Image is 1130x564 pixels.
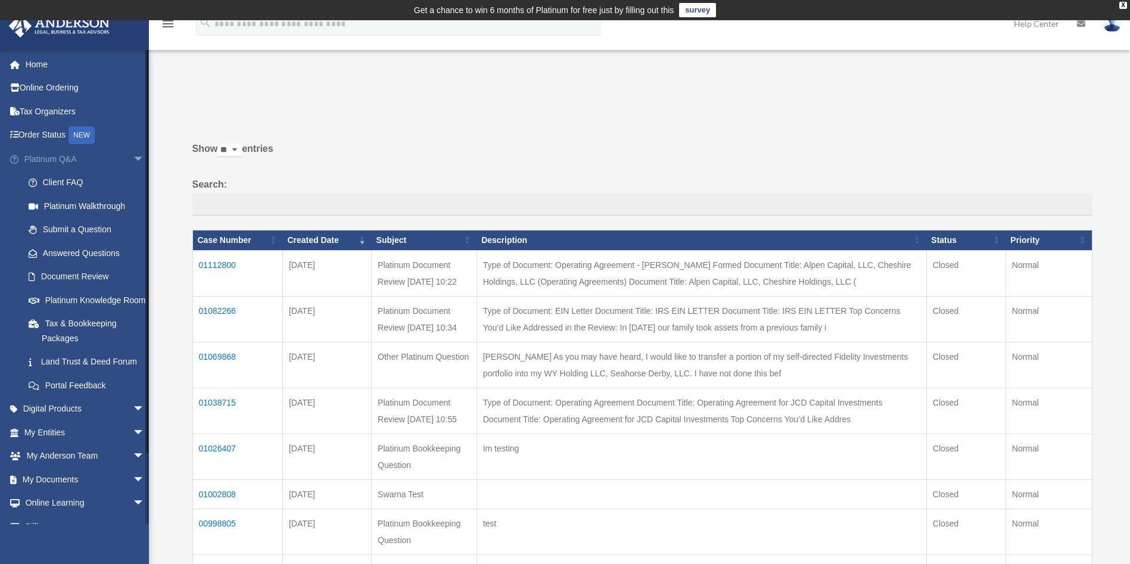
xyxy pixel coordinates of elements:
[372,434,477,479] td: Platinum Bookkeeping Question
[1006,509,1092,554] td: Normal
[282,250,371,296] td: [DATE]
[192,434,282,479] td: 01026407
[372,230,477,250] th: Subject: activate to sort column ascending
[282,388,371,434] td: [DATE]
[133,491,157,516] span: arrow_drop_down
[477,296,926,342] td: Type of Document: EIN Letter Document Title: IRS EIN LETTER Document Title: IRS EIN LETTER Top Co...
[926,250,1006,296] td: Closed
[17,194,163,218] a: Platinum Walkthrough
[414,3,674,17] div: Get a chance to win 6 months of Platinum for free just by filling out this
[926,342,1006,388] td: Closed
[17,171,163,195] a: Client FAQ
[1006,230,1092,250] th: Priority: activate to sort column ascending
[192,388,282,434] td: 01038715
[133,444,157,469] span: arrow_drop_down
[282,434,371,479] td: [DATE]
[372,342,477,388] td: Other Platinum Question
[133,468,157,492] span: arrow_drop_down
[372,296,477,342] td: Platinum Document Review [DATE] 10:34
[1006,479,1092,509] td: Normal
[133,515,157,539] span: arrow_drop_down
[192,296,282,342] td: 01082266
[8,99,163,123] a: Tax Organizers
[477,509,926,554] td: test
[282,296,371,342] td: [DATE]
[133,420,157,445] span: arrow_drop_down
[192,141,1092,169] label: Show entries
[282,230,371,250] th: Created Date: activate to sort column ascending
[192,230,282,250] th: Case Number: activate to sort column ascending
[1119,2,1127,9] div: close
[69,126,95,144] div: NEW
[161,17,175,31] i: menu
[8,420,163,444] a: My Entitiesarrow_drop_down
[1006,434,1092,479] td: Normal
[1006,250,1092,296] td: Normal
[161,21,175,31] a: menu
[133,397,157,422] span: arrow_drop_down
[8,147,163,171] a: Platinum Q&Aarrow_drop_down
[679,3,716,17] a: survey
[926,479,1006,509] td: Closed
[926,296,1006,342] td: Closed
[8,515,163,538] a: Billingarrow_drop_down
[5,14,113,38] img: Anderson Advisors Platinum Portal
[926,509,1006,554] td: Closed
[282,342,371,388] td: [DATE]
[477,388,926,434] td: Type of Document: Operating Agreement Document Title: Operating Agreement for JCD Capital Investm...
[1006,388,1092,434] td: Normal
[372,509,477,554] td: Platinum Bookkeeping Question
[372,250,477,296] td: Platinum Document Review [DATE] 10:22
[192,176,1092,216] label: Search:
[199,16,212,29] i: search
[217,144,242,157] select: Showentries
[1006,342,1092,388] td: Normal
[8,491,163,515] a: Online Learningarrow_drop_down
[282,509,371,554] td: [DATE]
[926,434,1006,479] td: Closed
[1103,15,1121,32] img: User Pic
[477,230,926,250] th: Description: activate to sort column ascending
[192,250,282,296] td: 01112800
[8,123,163,148] a: Order StatusNEW
[192,193,1092,216] input: Search:
[17,218,163,242] a: Submit a Question
[192,509,282,554] td: 00998805
[282,479,371,509] td: [DATE]
[8,444,163,468] a: My Anderson Teamarrow_drop_down
[17,312,163,350] a: Tax & Bookkeeping Packages
[17,373,163,397] a: Portal Feedback
[926,230,1006,250] th: Status: activate to sort column ascending
[17,241,157,265] a: Answered Questions
[926,388,1006,434] td: Closed
[133,147,157,172] span: arrow_drop_down
[477,342,926,388] td: [PERSON_NAME] As you may have heard, I would like to transfer a portion of my self-directed Fidel...
[192,342,282,388] td: 01069868
[8,52,163,76] a: Home
[477,434,926,479] td: Im testing
[477,250,926,296] td: Type of Document: Operating Agreement - [PERSON_NAME] Formed Document Title: Alpen Capital, LLC, ...
[8,468,163,491] a: My Documentsarrow_drop_down
[8,397,163,421] a: Digital Productsarrow_drop_down
[372,388,477,434] td: Platinum Document Review [DATE] 10:55
[192,479,282,509] td: 01002808
[17,265,163,289] a: Document Review
[1006,296,1092,342] td: Normal
[8,76,163,100] a: Online Ordering
[17,288,163,312] a: Platinum Knowledge Room
[17,350,163,374] a: Land Trust & Deed Forum
[372,479,477,509] td: Swarna Test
